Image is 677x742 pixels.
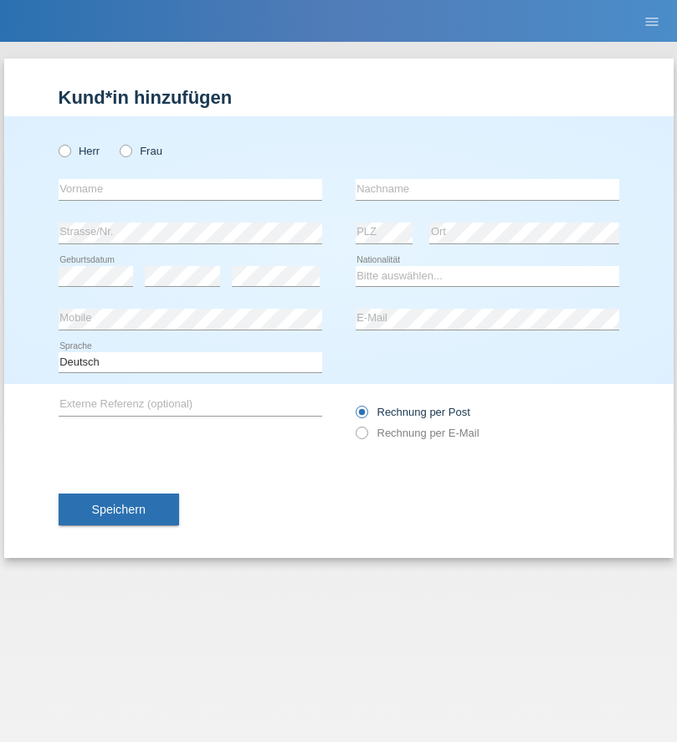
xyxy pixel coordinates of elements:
[356,406,470,418] label: Rechnung per Post
[120,145,162,157] label: Frau
[120,145,131,156] input: Frau
[59,145,100,157] label: Herr
[356,406,367,427] input: Rechnung per Post
[92,503,146,516] span: Speichern
[59,145,69,156] input: Herr
[356,427,480,439] label: Rechnung per E-Mail
[635,16,669,26] a: menu
[59,494,179,525] button: Speichern
[356,427,367,448] input: Rechnung per E-Mail
[644,13,660,30] i: menu
[59,87,619,108] h1: Kund*in hinzufügen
